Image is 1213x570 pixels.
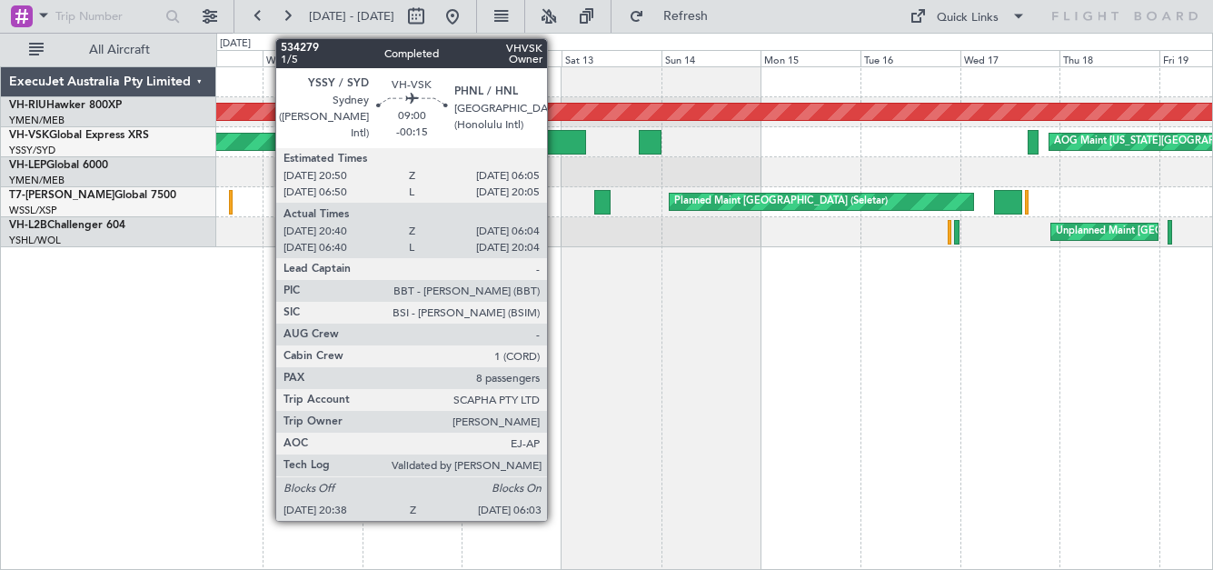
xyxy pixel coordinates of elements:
[661,50,761,66] div: Sun 14
[648,10,724,23] span: Refresh
[9,234,61,247] a: YSHL/WOL
[9,100,46,111] span: VH-RIU
[309,8,394,25] span: [DATE] - [DATE]
[9,100,122,111] a: VH-RIUHawker 800XP
[47,44,192,56] span: All Aircraft
[761,50,860,66] div: Mon 15
[9,174,65,187] a: YMEN/MEB
[9,204,57,217] a: WSSL/XSP
[9,160,108,171] a: VH-LEPGlobal 6000
[674,188,888,215] div: Planned Maint [GEOGRAPHIC_DATA] (Seletar)
[55,3,160,30] input: Trip Number
[9,220,47,231] span: VH-L2B
[383,188,562,215] div: Planned Maint Dubai (Al Maktoum Intl)
[9,130,49,141] span: VH-VSK
[1059,50,1159,66] div: Thu 18
[9,144,55,157] a: YSSY/SYD
[621,2,730,31] button: Refresh
[363,50,462,66] div: Thu 11
[900,2,1035,31] button: Quick Links
[9,220,125,231] a: VH-L2BChallenger 604
[860,50,960,66] div: Tue 16
[220,36,251,52] div: [DATE]
[9,190,176,201] a: T7-[PERSON_NAME]Global 7500
[263,50,363,66] div: Wed 10
[960,50,1060,66] div: Wed 17
[9,114,65,127] a: YMEN/MEB
[20,35,197,65] button: All Aircraft
[462,50,562,66] div: Fri 12
[9,190,114,201] span: T7-[PERSON_NAME]
[9,130,149,141] a: VH-VSKGlobal Express XRS
[562,50,661,66] div: Sat 13
[937,9,999,27] div: Quick Links
[9,160,46,171] span: VH-LEP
